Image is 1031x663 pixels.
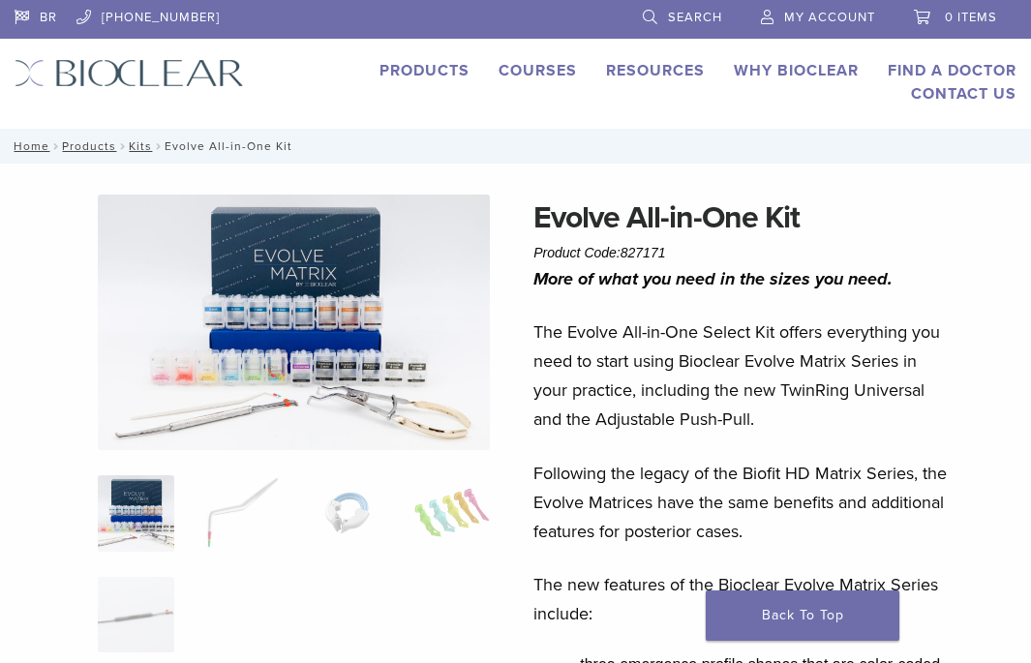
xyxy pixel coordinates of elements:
span: / [116,141,129,151]
span: 827171 [621,245,666,260]
img: Evolve All-in-One Kit - Image 5 [98,577,174,653]
a: Home [8,139,49,153]
span: Search [668,10,722,25]
p: Following the legacy of the Biofit HD Matrix Series, the Evolve Matrices have the same benefits a... [533,459,951,546]
p: The new features of the Bioclear Evolve Matrix Series include: [533,570,951,628]
span: / [49,141,62,151]
a: Products [379,61,470,80]
a: Find A Doctor [888,61,1016,80]
img: Evolve All-in-One Kit - Image 3 [309,475,385,552]
img: IMG_0457-scaled-e1745362001290-300x300.jpg [98,475,174,552]
span: 0 items [945,10,997,25]
a: Courses [499,61,577,80]
span: Product Code: [533,245,665,260]
img: Evolve All-in-One Kit - Image 4 [414,475,491,552]
a: Back To Top [706,590,899,641]
p: The Evolve All-in-One Select Kit offers everything you need to start using Bioclear Evolve Matrix... [533,317,951,434]
img: IMG_0457 [98,195,490,450]
a: Kits [129,139,152,153]
i: More of what you need in the sizes you need. [533,268,893,289]
span: My Account [784,10,875,25]
a: Why Bioclear [734,61,859,80]
img: Bioclear [15,59,244,87]
a: Contact Us [911,84,1016,104]
img: Evolve All-in-One Kit - Image 2 [203,475,280,552]
h1: Evolve All-in-One Kit [533,195,951,241]
span: / [152,141,165,151]
a: Products [62,139,116,153]
a: Resources [606,61,705,80]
